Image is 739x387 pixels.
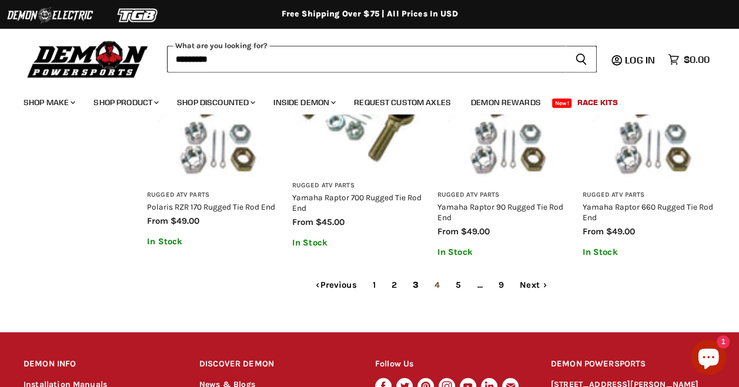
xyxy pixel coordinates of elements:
a: Yamaha Raptor 700 Rugged Tie Rod End [292,193,422,213]
a: Yamaha Raptor 90 Rugged Tie Rod End [437,202,563,222]
h2: DISCOVER DEMON [199,351,353,378]
p: In Stock [582,247,715,257]
a: Shop Product [85,90,166,115]
a: Polaris RZR 170 Rugged Tie Rod End [147,202,275,211]
h3: Rugged ATV Parts [147,191,280,200]
a: Next [513,275,554,295]
img: Yamaha Raptor 660 Rugged Tie Rod End [582,49,715,182]
img: Demon Electric Logo 2 [6,4,94,26]
span: from [437,226,459,237]
p: In Stock [292,238,426,248]
a: Request Custom Axles [345,90,460,115]
span: 3 [406,275,425,295]
span: New! [552,99,572,108]
a: 4 [428,275,446,295]
span: from [147,216,168,226]
img: Polaris RZR 170 Rugged Tie Rod End [147,49,280,182]
a: $0.00 [662,51,715,68]
h3: Rugged ATV Parts [292,181,426,190]
img: Demon Powersports [24,38,152,80]
a: Race Kits [569,90,627,115]
a: Shop Make [15,90,82,115]
span: from [582,226,603,237]
img: TGB Logo 2 [94,4,182,26]
h3: Rugged ATV Parts [582,191,715,200]
h2: Follow Us [375,351,529,378]
form: Product [167,46,597,73]
input: When autocomplete results are available use up and down arrows to review and enter to select [167,46,566,73]
button: Search [566,46,597,73]
a: Previous [309,275,363,295]
p: In Stock [437,247,571,257]
a: 1 [366,275,382,295]
ul: Main menu [15,86,707,115]
a: Log in [620,55,662,65]
span: Log in [625,54,655,66]
h2: DEMON POWERSPORTS [551,351,715,378]
h2: DEMON INFO [24,351,177,378]
span: $45.00 [316,217,345,227]
a: Demon Rewards [462,90,550,115]
span: ... [470,275,489,295]
a: Shop Discounted [168,90,262,115]
span: $49.00 [461,226,490,237]
img: Yamaha Raptor 90 Rugged Tie Rod End [437,49,571,182]
a: Yamaha Raptor 660 Rugged Tie Rod End [582,202,713,222]
span: $49.00 [170,216,199,226]
span: $49.00 [606,226,634,237]
span: from [292,217,313,227]
a: 9 [492,275,510,295]
a: Inside Demon [265,90,343,115]
h3: Rugged ATV Parts [437,191,571,200]
inbox-online-store-chat: Shopify online store chat [687,339,730,378]
span: $0.00 [684,54,710,65]
a: 2 [385,275,403,295]
p: In Stock [147,237,280,247]
a: 5 [449,275,467,295]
